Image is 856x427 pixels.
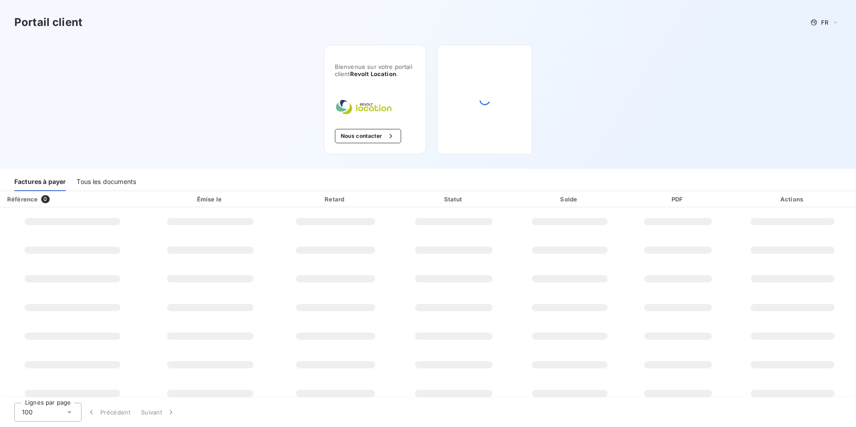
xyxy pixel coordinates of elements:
div: Actions [731,195,854,204]
div: Référence [7,196,38,203]
img: Company logo [335,99,392,115]
div: Statut [397,195,511,204]
button: Précédent [81,403,136,422]
div: Factures à payer [14,172,66,191]
div: Émise le [147,195,274,204]
div: Solde [514,195,625,204]
span: FR [821,19,828,26]
span: Bienvenue sur votre portail client . [335,63,415,77]
h3: Portail client [14,14,82,30]
div: PDF [629,195,728,204]
button: Suivant [136,403,181,422]
span: Revolt Location [350,70,396,77]
div: Tous les documents [77,172,136,191]
span: 0 [41,195,49,203]
button: Nous contacter [335,129,401,143]
span: 100 [22,408,33,417]
div: Retard [277,195,394,204]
